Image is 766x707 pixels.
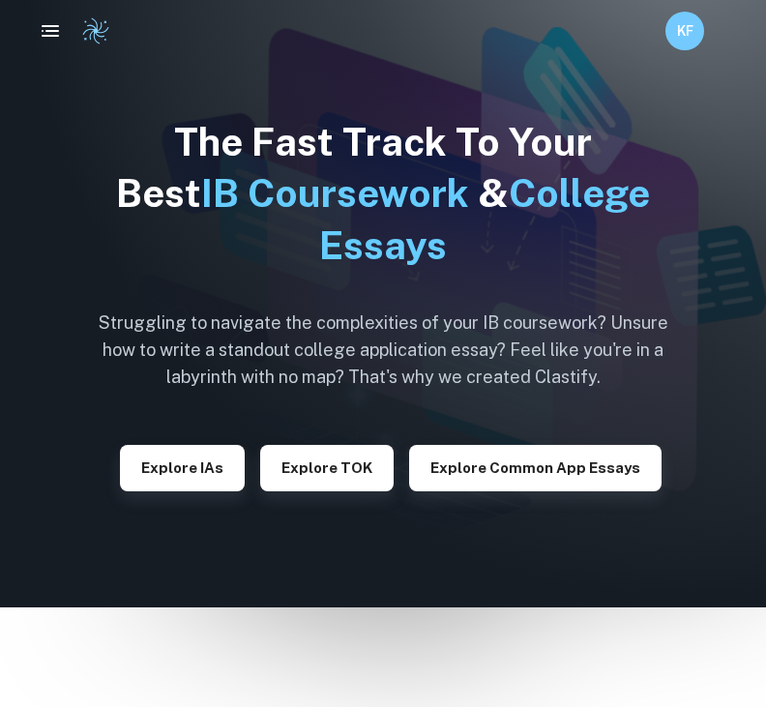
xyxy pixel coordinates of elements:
[674,20,696,42] h6: KF
[120,445,245,491] button: Explore IAs
[201,170,469,216] span: IB Coursework
[665,12,704,50] button: KF
[83,116,683,271] h1: The Fast Track To Your Best &
[260,445,394,491] button: Explore TOK
[81,16,110,45] img: Clastify logo
[83,309,683,391] h6: Struggling to navigate the complexities of your IB coursework? Unsure how to write a standout col...
[120,457,245,476] a: Explore IAs
[409,445,662,491] button: Explore Common App essays
[260,457,394,476] a: Explore TOK
[319,170,650,267] span: College Essays
[409,457,662,476] a: Explore Common App essays
[70,16,110,45] a: Clastify logo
